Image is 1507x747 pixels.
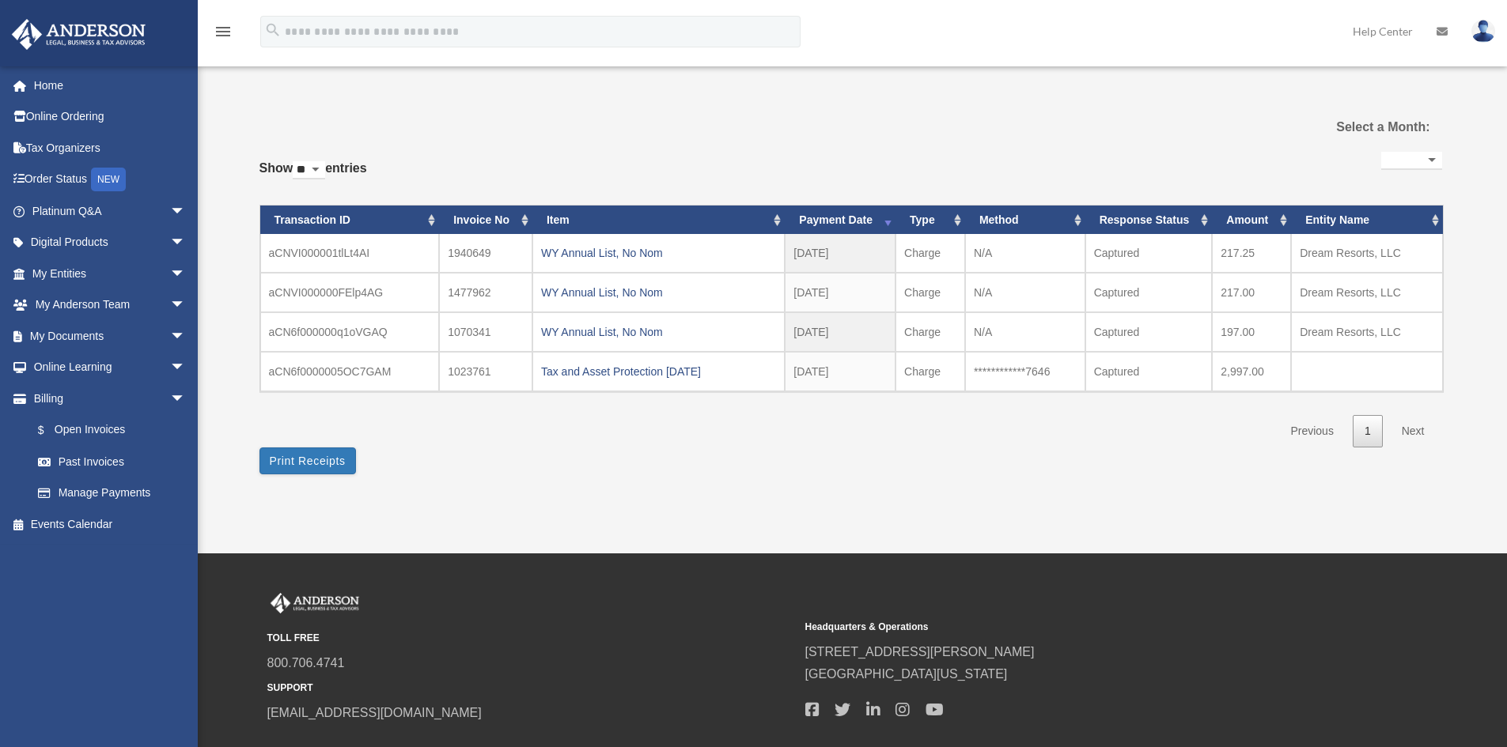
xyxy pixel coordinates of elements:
td: Captured [1085,312,1213,352]
a: 800.706.4741 [267,656,345,670]
td: [DATE] [785,273,895,312]
div: WY Annual List, No Nom [541,321,776,343]
a: Digital Productsarrow_drop_down [11,227,210,258]
a: Next [1390,415,1437,447]
img: Anderson Advisors Platinum Portal [7,19,150,50]
td: 1023761 [439,352,532,391]
td: Dream Resorts, LLC [1291,234,1442,273]
small: TOLL FREE [267,630,794,647]
small: SUPPORT [267,680,794,696]
i: menu [214,22,233,41]
a: Home [11,70,210,101]
div: NEW [91,168,126,191]
span: arrow_drop_down [170,383,202,415]
a: [EMAIL_ADDRESS][DOMAIN_NAME] [267,706,482,719]
small: Headquarters & Operations [805,619,1332,636]
td: 197.00 [1212,312,1291,352]
td: Captured [1085,234,1213,273]
td: [DATE] [785,352,895,391]
a: 1 [1353,415,1383,447]
th: Response Status: activate to sort column ascending [1085,206,1213,235]
th: Type: activate to sort column ascending [895,206,965,235]
td: [DATE] [785,312,895,352]
th: Method: activate to sort column ascending [965,206,1085,235]
span: arrow_drop_down [170,320,202,353]
td: Dream Resorts, LLC [1291,312,1442,352]
label: Show entries [259,157,367,195]
a: Events Calendar [11,508,210,540]
a: Order StatusNEW [11,164,210,196]
td: N/A [965,234,1085,273]
td: Charge [895,273,965,312]
td: N/A [965,273,1085,312]
td: Dream Resorts, LLC [1291,273,1442,312]
td: Captured [1085,352,1213,391]
div: WY Annual List, No Nom [541,281,776,304]
img: Anderson Advisors Platinum Portal [267,593,362,613]
a: $Open Invoices [22,414,210,447]
div: WY Annual List, No Nom [541,242,776,264]
td: 2,997.00 [1212,352,1291,391]
a: Online Ordering [11,101,210,133]
a: Tax Organizers [11,132,210,164]
td: N/A [965,312,1085,352]
span: arrow_drop_down [170,258,202,290]
button: Print Receipts [259,447,356,474]
td: aCN6f0000005OC7GAM [260,352,440,391]
span: arrow_drop_down [170,227,202,259]
a: [GEOGRAPHIC_DATA][US_STATE] [805,667,1008,681]
a: Online Learningarrow_drop_down [11,352,210,383]
a: My Entitiesarrow_drop_down [11,258,210,289]
th: Item: activate to sort column ascending [532,206,785,235]
a: Platinum Q&Aarrow_drop_down [11,195,210,227]
td: 1477962 [439,273,532,312]
td: Charge [895,234,965,273]
th: Amount: activate to sort column ascending [1212,206,1291,235]
a: [STREET_ADDRESS][PERSON_NAME] [805,645,1035,658]
th: Invoice No: activate to sort column ascending [439,206,532,235]
a: Manage Payments [22,477,210,509]
select: Showentries [293,161,325,179]
th: Entity Name: activate to sort column ascending [1291,206,1442,235]
a: My Documentsarrow_drop_down [11,320,210,352]
th: Transaction ID: activate to sort column ascending [260,206,440,235]
td: Charge [895,312,965,352]
th: Payment Date: activate to sort column ascending [785,206,895,235]
span: arrow_drop_down [170,289,202,322]
td: aCN6f000000q1oVGAQ [260,312,440,352]
a: menu [214,28,233,41]
i: search [264,21,282,39]
td: 1070341 [439,312,532,352]
td: [DATE] [785,234,895,273]
a: Previous [1278,415,1345,447]
td: Charge [895,352,965,391]
span: arrow_drop_down [170,352,202,384]
a: Past Invoices [22,446,202,477]
a: My Anderson Teamarrow_drop_down [11,289,210,321]
div: Tax and Asset Protection [DATE] [541,360,776,383]
td: 217.25 [1212,234,1291,273]
td: 217.00 [1212,273,1291,312]
span: arrow_drop_down [170,195,202,228]
img: User Pic [1471,20,1495,43]
a: Billingarrow_drop_down [11,383,210,414]
td: aCNVI000000FElp4AG [260,273,440,312]
td: 1940649 [439,234,532,273]
td: aCNVI000001tlLt4AI [260,234,440,273]
span: $ [47,421,55,440]
td: Captured [1085,273,1213,312]
label: Select a Month: [1256,116,1429,138]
